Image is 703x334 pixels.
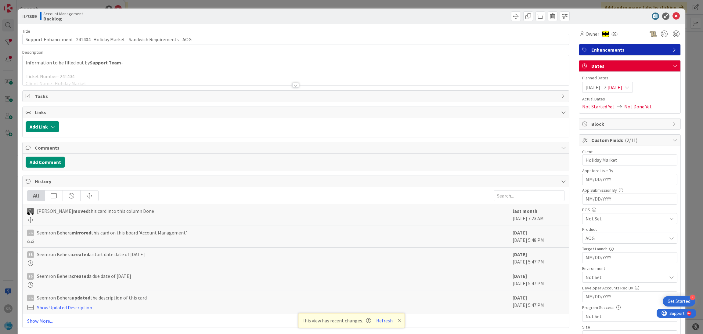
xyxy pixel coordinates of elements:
[513,207,564,223] div: [DATE] 7:23 AM
[72,230,91,236] b: mirrored
[13,1,28,8] span: Support
[586,215,667,222] span: Not Set
[586,274,667,281] span: Not Set
[37,207,154,215] span: [PERSON_NAME] this card into this column Done
[582,286,677,290] div: Developer Accounts Req By
[27,317,565,325] a: Show More...
[26,157,65,168] button: Add Comment
[582,149,593,154] label: Client
[582,96,677,102] span: Actual Dates
[586,234,667,242] span: AOG
[582,208,677,212] div: POS
[586,84,600,91] span: [DATE]
[591,46,669,53] span: Enhancements
[624,103,652,110] span: Not Done Yet
[73,208,88,214] b: moved
[586,194,674,204] input: MM/DD/YYYY
[586,174,674,185] input: MM/DD/YYYY
[582,169,677,173] div: Appstore Live By
[494,190,564,201] input: Search...
[22,49,43,55] span: Description
[668,298,690,304] div: Get Started
[27,230,34,236] div: SB
[625,137,637,143] span: ( 2/11 )
[591,120,669,128] span: Block
[513,208,537,214] b: last month
[663,296,695,307] div: Open Get Started checklist, remaining modules: 4
[513,230,527,236] b: [DATE]
[513,272,564,288] div: [DATE] 5:47 PM
[35,144,558,151] span: Comments
[591,136,669,144] span: Custom Fields
[602,31,609,37] img: AC
[27,295,34,301] div: SB
[302,317,371,324] span: This view has recent changes.
[586,252,674,263] input: MM/DD/YYYY
[37,294,147,301] span: Seemron Behera the description of this card
[513,229,564,244] div: [DATE] 5:48 PM
[27,251,34,258] div: SB
[582,75,677,81] span: Planned Dates
[27,191,45,201] div: All
[582,247,677,251] div: Target Launch
[22,13,37,20] span: ID
[35,178,558,185] span: History
[582,325,677,329] div: Size
[582,103,615,110] span: Not Started Yet
[582,305,677,310] div: Program Success
[582,188,677,192] div: App Submission By
[22,28,30,34] label: Title
[582,266,677,270] div: Environment
[37,251,145,258] span: Seemron Behera a start date date of [DATE]
[37,304,92,310] a: Show Updated Description
[607,84,622,91] span: [DATE]
[513,273,527,279] b: [DATE]
[513,294,564,311] div: [DATE] 5:47 PM
[513,251,564,266] div: [DATE] 5:47 PM
[90,60,121,66] strong: Support Team
[591,62,669,70] span: Dates
[374,317,395,325] button: Refresh
[27,13,37,19] b: 7399
[586,292,674,302] input: MM/DD/YYYY
[72,295,90,301] b: updated
[35,93,558,100] span: Tasks
[22,34,570,45] input: type card name here...
[513,295,527,301] b: [DATE]
[27,208,34,215] img: RA
[26,121,59,132] button: Add Link
[513,251,527,257] b: [DATE]
[26,59,566,66] p: Information to be filled out by -
[43,16,83,21] b: Backlog
[43,11,83,16] span: Account Management
[72,273,89,279] b: created
[37,229,187,236] span: Seemron Behera this card on this board 'Account Management'
[72,251,89,257] b: created
[582,227,677,231] div: Product
[31,2,34,7] div: 9+
[37,272,131,280] span: Seemron Behera a due date of [DATE]
[586,313,667,320] span: Not Set
[690,295,695,300] div: 4
[586,30,599,38] span: Owner
[27,273,34,280] div: SB
[35,109,558,116] span: Links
